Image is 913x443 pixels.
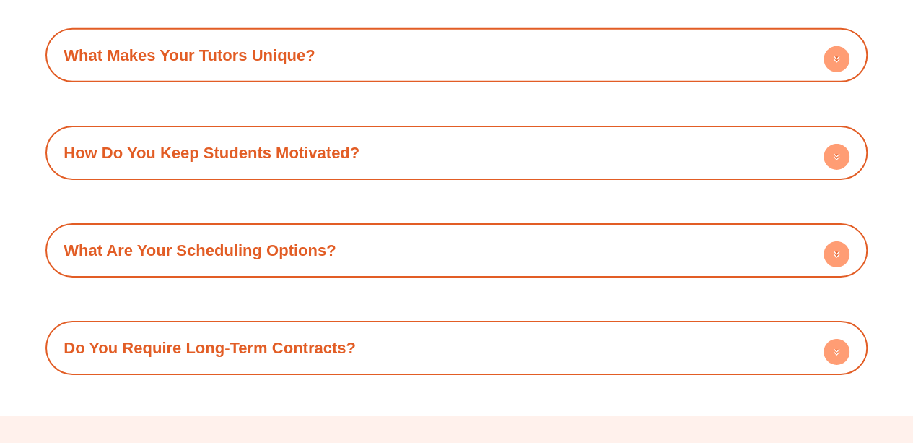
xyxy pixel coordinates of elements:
[673,280,913,443] iframe: Chat Widget
[53,328,860,368] div: Do You Require Long-Term Contracts?
[64,144,359,162] a: How Do You Keep Students Motivated?
[64,339,356,357] a: Do You Require Long-Term Contracts?
[64,241,336,259] a: What Are Your Scheduling Options?
[53,133,860,173] div: How Do You Keep Students Motivated?
[53,231,860,270] div: What Are Your Scheduling Options?
[64,46,315,64] a: What Makes Your Tutors Unique?
[53,35,860,75] div: What Makes Your Tutors Unique?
